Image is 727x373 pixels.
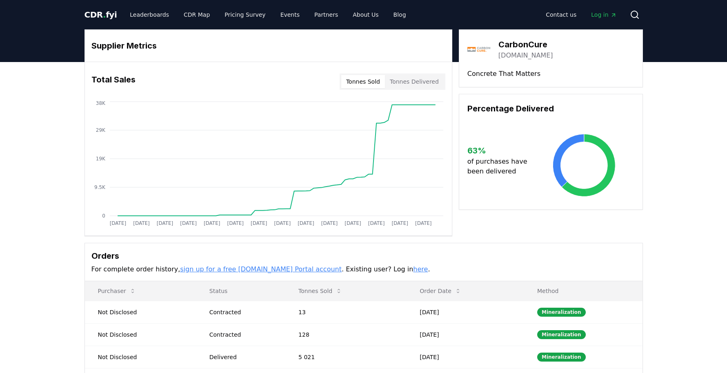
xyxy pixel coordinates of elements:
[285,323,407,346] td: 128
[385,75,444,88] button: Tonnes Delivered
[345,220,361,226] tspan: [DATE]
[274,220,291,226] tspan: [DATE]
[467,69,634,79] p: Concrete That Matters
[537,353,586,362] div: Mineralization
[285,346,407,368] td: 5 021
[498,51,553,60] a: [DOMAIN_NAME]
[227,220,244,226] tspan: [DATE]
[123,7,412,22] nav: Main
[321,220,338,226] tspan: [DATE]
[85,323,196,346] td: Not Disclosed
[537,330,586,339] div: Mineralization
[84,10,117,20] span: CDR fyi
[537,308,586,317] div: Mineralization
[96,156,105,162] tspan: 19K
[308,7,345,22] a: Partners
[467,144,534,157] h3: 63 %
[346,7,385,22] a: About Us
[413,283,468,299] button: Order Date
[209,308,279,316] div: Contracted
[251,220,267,226] tspan: [DATE]
[531,287,636,295] p: Method
[467,38,490,61] img: CarbonCure-logo
[84,9,117,20] a: CDR.fyi
[585,7,623,22] a: Log in
[407,323,524,346] td: [DATE]
[96,100,105,106] tspan: 38K
[96,127,105,133] tspan: 29K
[91,283,142,299] button: Purchaser
[204,220,220,226] tspan: [DATE]
[123,7,176,22] a: Leaderboards
[415,220,432,226] tspan: [DATE]
[539,7,623,22] nav: Main
[91,250,636,262] h3: Orders
[109,220,126,226] tspan: [DATE]
[407,346,524,368] td: [DATE]
[391,220,408,226] tspan: [DATE]
[467,157,534,176] p: of purchases have been delivered
[133,220,150,226] tspan: [DATE]
[387,7,413,22] a: Blog
[292,283,349,299] button: Tonnes Sold
[91,73,136,90] h3: Total Sales
[94,184,106,190] tspan: 9.5K
[209,331,279,339] div: Contracted
[103,10,106,20] span: .
[413,265,428,273] a: here
[285,301,407,323] td: 13
[539,7,583,22] a: Contact us
[274,7,306,22] a: Events
[298,220,314,226] tspan: [DATE]
[91,264,636,274] p: For complete order history, . Existing user? Log in .
[102,213,105,219] tspan: 0
[218,7,272,22] a: Pricing Survey
[591,11,616,19] span: Log in
[85,301,196,323] td: Not Disclosed
[498,38,553,51] h3: CarbonCure
[91,40,445,52] h3: Supplier Metrics
[407,301,524,323] td: [DATE]
[209,353,279,361] div: Delivered
[368,220,385,226] tspan: [DATE]
[180,265,342,273] a: sign up for a free [DOMAIN_NAME] Portal account
[203,287,279,295] p: Status
[180,220,197,226] tspan: [DATE]
[85,346,196,368] td: Not Disclosed
[156,220,173,226] tspan: [DATE]
[341,75,385,88] button: Tonnes Sold
[177,7,216,22] a: CDR Map
[467,102,634,115] h3: Percentage Delivered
